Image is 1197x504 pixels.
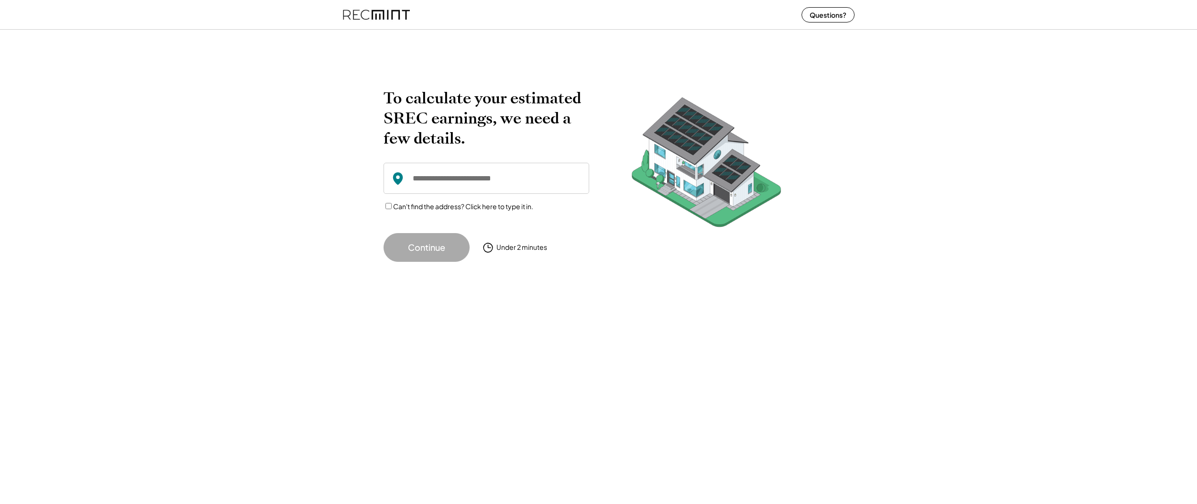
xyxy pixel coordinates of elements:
img: RecMintArtboard%207.png [613,88,800,242]
button: Questions? [802,7,855,22]
img: recmint-logotype%403x%20%281%29.jpeg [343,2,410,27]
button: Continue [384,233,470,262]
h2: To calculate your estimated SREC earnings, we need a few details. [384,88,589,148]
div: Under 2 minutes [496,243,547,252]
label: Can't find the address? Click here to type it in. [393,202,533,211]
